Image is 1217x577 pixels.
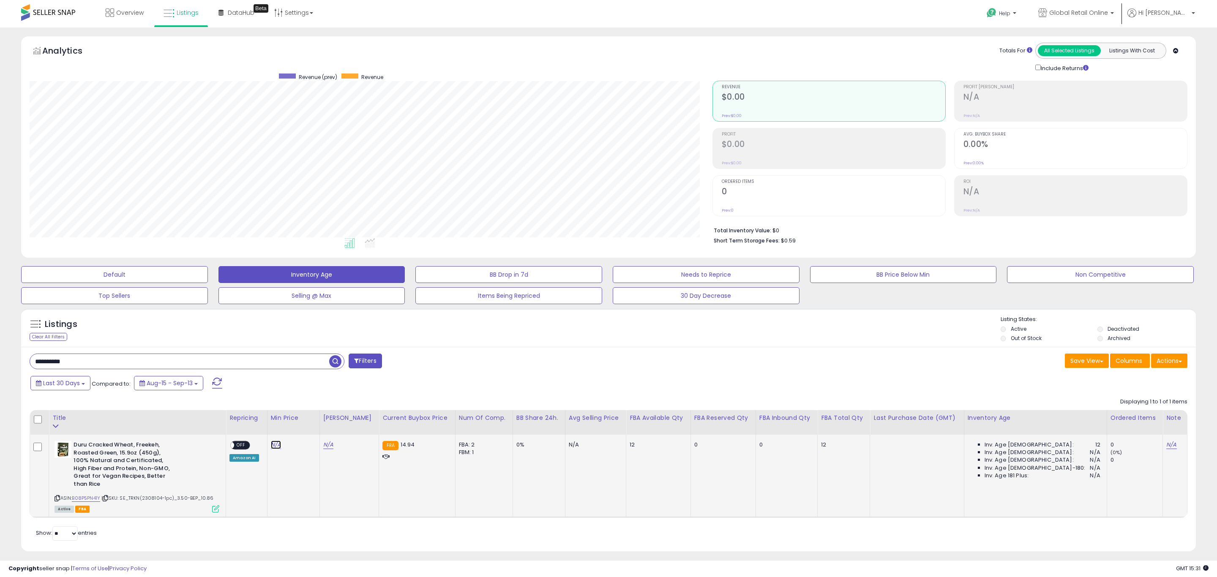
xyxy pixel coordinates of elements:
[722,161,742,166] small: Prev: $0.00
[74,441,176,490] b: Duru Cracked Wheat, Freekeh, Roasted Green, 15.9oz (450g), 100% Natural and Certificated, High Fi...
[714,227,771,234] b: Total Inventory Value:
[42,45,99,59] h5: Analytics
[382,441,398,450] small: FBA
[516,414,562,422] div: BB Share 24h.
[980,1,1025,27] a: Help
[1001,316,1196,324] p: Listing States:
[963,85,1187,90] span: Profit [PERSON_NAME]
[134,376,203,390] button: Aug-15 - Sep-13
[1111,414,1159,422] div: Ordered Items
[72,495,100,502] a: B08P5PN41Y
[694,441,749,449] div: 0
[30,376,90,390] button: Last 30 Days
[30,333,67,341] div: Clear All Filters
[1038,45,1101,56] button: All Selected Listings
[323,414,376,422] div: [PERSON_NAME]
[999,10,1010,17] span: Help
[1029,63,1099,72] div: Include Returns
[21,266,208,283] button: Default
[1111,441,1162,449] div: 0
[45,318,77,330] h5: Listings
[630,441,684,449] div: 12
[72,564,108,572] a: Terms of Use
[459,414,509,422] div: Num of Comp.
[1166,414,1184,422] div: Note
[1108,335,1130,342] label: Archived
[613,287,800,304] button: 30 Day Decrease
[299,73,337,81] span: Revenue (prev)
[1090,449,1100,456] span: N/A
[985,441,1074,449] span: Inv. Age [DEMOGRAPHIC_DATA]:
[1111,456,1162,464] div: 0
[234,442,248,449] span: OFF
[722,139,945,151] h2: $0.00
[75,506,90,513] span: FBA
[401,441,415,449] span: 14.94
[254,4,268,13] div: Tooltip anchor
[177,8,199,17] span: Listings
[986,8,997,18] i: Get Help
[55,441,71,458] img: 51dyNLQHPRL._SL40_.jpg
[963,180,1187,184] span: ROI
[873,414,960,422] div: Last Purchase Date (GMT)
[1176,564,1209,572] span: 2025-10-14 15:31 GMT
[1090,456,1100,464] span: N/A
[630,414,687,422] div: FBA Available Qty
[459,441,506,449] div: FBA: 2
[963,113,980,118] small: Prev: N/A
[1090,464,1100,472] span: N/A
[229,454,259,462] div: Amazon AI
[1065,354,1109,368] button: Save View
[1100,45,1163,56] button: Listings With Cost
[459,449,506,456] div: FBM: 1
[36,529,97,537] span: Show: entries
[1151,354,1187,368] button: Actions
[963,92,1187,103] h2: N/A
[382,414,451,422] div: Current Buybox Price
[722,132,945,137] span: Profit
[218,266,405,283] button: Inventory Age
[781,237,796,245] span: $0.59
[963,208,980,213] small: Prev: N/A
[963,132,1187,137] span: Avg. Buybox Share
[92,380,131,388] span: Compared to:
[821,414,866,422] div: FBA Total Qty
[1095,441,1100,449] span: 12
[1090,472,1100,479] span: N/A
[55,441,219,512] div: ASIN:
[52,414,222,422] div: Title
[147,379,193,387] span: Aug-15 - Sep-13
[810,266,997,283] button: BB Price Below Min
[985,472,1029,479] span: Inv. Age 181 Plus:
[722,187,945,198] h2: 0
[613,266,800,283] button: Needs to Reprice
[968,414,1103,422] div: Inventory Age
[722,85,945,90] span: Revenue
[722,180,945,184] span: Ordered Items
[569,414,622,422] div: Avg Selling Price
[271,414,316,422] div: Min Price
[43,379,80,387] span: Last 30 Days
[1007,266,1194,283] button: Non Competitive
[569,441,619,449] div: N/A
[759,414,814,422] div: FBA inbound Qty
[109,564,147,572] a: Privacy Policy
[963,161,984,166] small: Prev: 0.00%
[985,456,1074,464] span: Inv. Age [DEMOGRAPHIC_DATA]:
[415,287,602,304] button: Items Being Repriced
[349,354,382,368] button: Filters
[722,113,742,118] small: Prev: $0.00
[714,237,780,244] b: Short Term Storage Fees:
[415,266,602,283] button: BB Drop in 7d
[271,441,281,449] a: N/A
[985,464,1086,472] span: Inv. Age [DEMOGRAPHIC_DATA]-180:
[8,564,39,572] strong: Copyright
[985,449,1074,456] span: Inv. Age [DEMOGRAPHIC_DATA]:
[1111,449,1122,456] small: (0%)
[1110,354,1150,368] button: Columns
[999,47,1032,55] div: Totals For
[963,139,1187,151] h2: 0.00%
[722,92,945,103] h2: $0.00
[759,441,811,449] div: 0
[1049,8,1108,17] span: Global Retail Online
